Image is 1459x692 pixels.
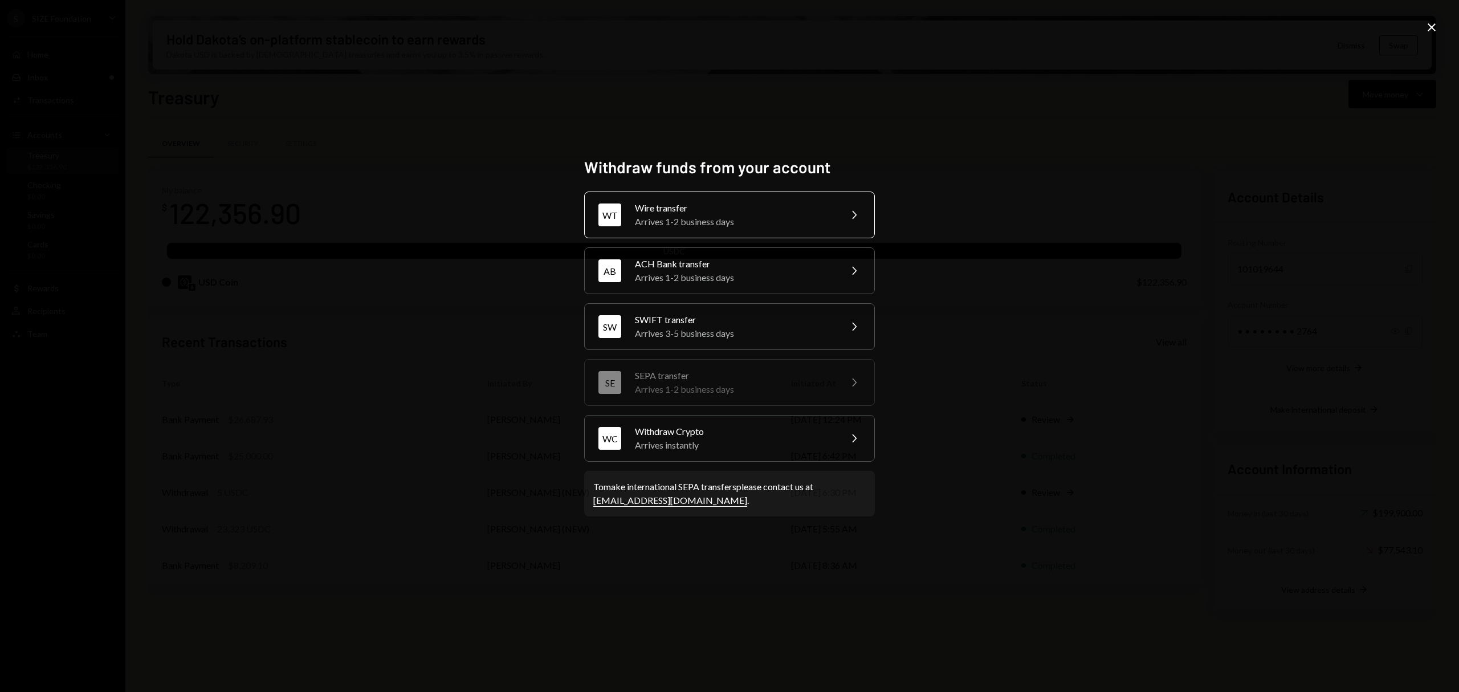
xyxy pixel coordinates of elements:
button: ABACH Bank transferArrives 1-2 business days [584,247,875,294]
button: WCWithdraw CryptoArrives instantly [584,415,875,462]
button: SESEPA transferArrives 1-2 business days [584,359,875,406]
button: WTWire transferArrives 1-2 business days [584,192,875,238]
div: To make international SEPA transfers please contact us at . [593,480,866,507]
div: SWIFT transfer [635,313,833,327]
div: Arrives 1-2 business days [635,271,833,284]
div: AB [598,259,621,282]
div: Arrives 1-2 business days [635,215,833,229]
div: Arrives instantly [635,438,833,452]
div: ACH Bank transfer [635,257,833,271]
div: WT [598,203,621,226]
div: Arrives 3-5 business days [635,327,833,340]
div: SE [598,371,621,394]
div: WC [598,427,621,450]
div: Withdraw Crypto [635,425,833,438]
div: Arrives 1-2 business days [635,382,833,396]
h2: Withdraw funds from your account [584,156,875,178]
a: [EMAIL_ADDRESS][DOMAIN_NAME] [593,495,747,507]
div: Wire transfer [635,201,833,215]
button: SWSWIFT transferArrives 3-5 business days [584,303,875,350]
div: SEPA transfer [635,369,833,382]
div: SW [598,315,621,338]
